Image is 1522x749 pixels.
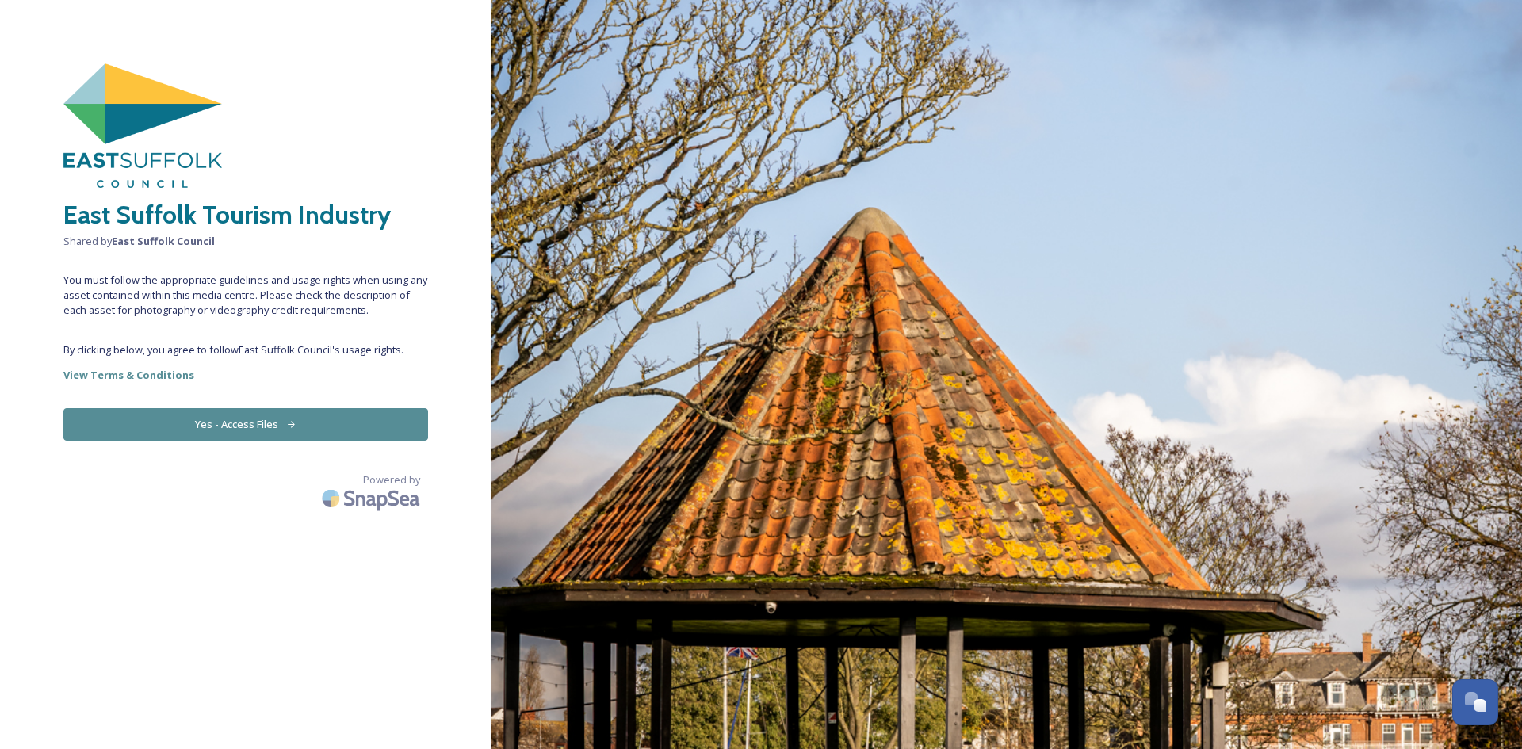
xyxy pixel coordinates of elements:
span: You must follow the appropriate guidelines and usage rights when using any asset contained within... [63,273,428,319]
button: Open Chat [1452,679,1498,725]
h2: East Suffolk Tourism Industry [63,196,428,234]
strong: View Terms & Conditions [63,368,194,382]
a: View Terms & Conditions [63,365,428,384]
img: SnapSea Logo [317,480,428,517]
strong: East Suffolk Council [112,234,215,248]
span: Powered by [363,472,420,487]
span: Shared by [63,234,428,249]
img: East%20Suffolk%20Council.png [63,63,222,188]
button: Yes - Access Files [63,408,428,441]
span: By clicking below, you agree to follow East Suffolk Council 's usage rights. [63,342,428,357]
